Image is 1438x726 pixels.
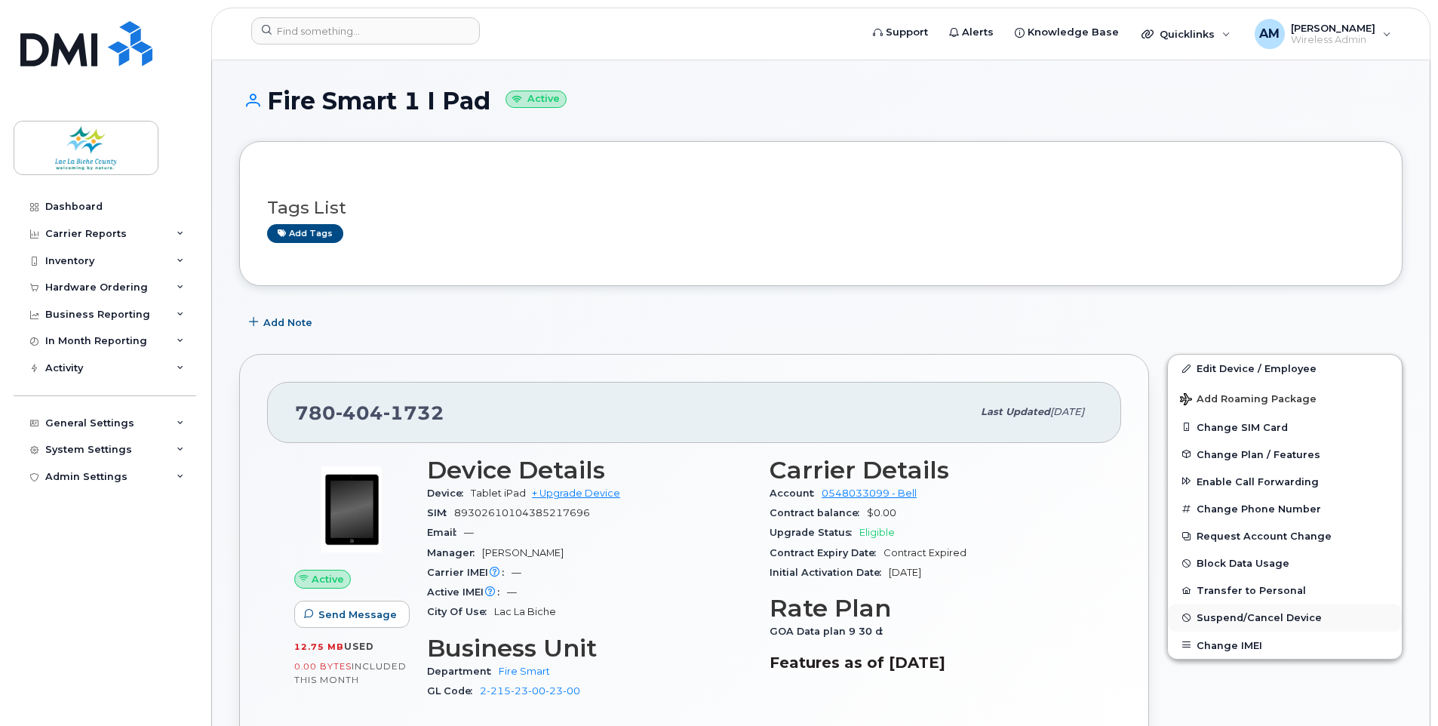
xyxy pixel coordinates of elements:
[263,315,312,330] span: Add Note
[239,88,1403,114] h1: Fire Smart 1 I Pad
[1197,448,1320,460] span: Change Plan / Features
[532,488,620,499] a: + Upgrade Device
[1197,612,1322,623] span: Suspend/Cancel Device
[822,488,917,499] a: 0548033099 - Bell
[512,567,521,578] span: —
[267,224,343,243] a: Add tags
[889,567,921,578] span: [DATE]
[294,661,352,672] span: 0.00 Bytes
[312,572,344,586] span: Active
[494,606,556,617] span: Lac La Biche
[267,198,1375,217] h3: Tags List
[1168,441,1402,468] button: Change Plan / Features
[1168,549,1402,577] button: Block Data Usage
[306,464,397,555] img: image20231002-3703462-fz3vdb.jpeg
[1168,632,1402,659] button: Change IMEI
[1197,475,1319,487] span: Enable Call Forwarding
[770,488,822,499] span: Account
[1168,414,1402,441] button: Change SIM Card
[464,527,474,538] span: —
[770,507,867,518] span: Contract balance
[344,641,374,652] span: used
[427,488,471,499] span: Device
[294,641,344,652] span: 12.75 MB
[471,488,526,499] span: Tablet iPad
[383,401,444,424] span: 1732
[859,527,895,538] span: Eligible
[427,586,507,598] span: Active IMEI
[427,635,751,662] h3: Business Unit
[1168,383,1402,414] button: Add Roaming Package
[981,406,1050,417] span: Last updated
[427,606,494,617] span: City Of Use
[1050,406,1084,417] span: [DATE]
[427,457,751,484] h3: Device Details
[505,91,567,108] small: Active
[770,457,1094,484] h3: Carrier Details
[454,507,590,518] span: 89302610104385217696
[427,685,480,697] span: GL Code
[770,527,859,538] span: Upgrade Status
[480,685,580,697] a: 2-215-23-00-23-00
[318,608,397,622] span: Send Message
[1168,468,1402,495] button: Enable Call Forwarding
[427,567,512,578] span: Carrier IMEI
[1180,393,1317,408] span: Add Roaming Package
[294,660,407,685] span: included this month
[499,666,550,677] a: Fire Smart
[1168,522,1402,549] button: Request Account Change
[239,309,325,336] button: Add Note
[295,401,444,424] span: 780
[427,666,499,677] span: Department
[482,547,564,558] span: [PERSON_NAME]
[427,507,454,518] span: SIM
[770,595,1094,622] h3: Rate Plan
[427,547,482,558] span: Manager
[867,507,896,518] span: $0.00
[1168,604,1402,631] button: Suspend/Cancel Device
[770,626,890,637] span: GOA Data plan 9 30 d
[770,567,889,578] span: Initial Activation Date
[294,601,410,628] button: Send Message
[336,401,383,424] span: 404
[1168,355,1402,382] a: Edit Device / Employee
[507,586,517,598] span: —
[1168,495,1402,522] button: Change Phone Number
[427,527,464,538] span: Email
[1168,577,1402,604] button: Transfer to Personal
[770,547,883,558] span: Contract Expiry Date
[770,654,1094,672] h3: Features as of [DATE]
[883,547,966,558] span: Contract Expired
